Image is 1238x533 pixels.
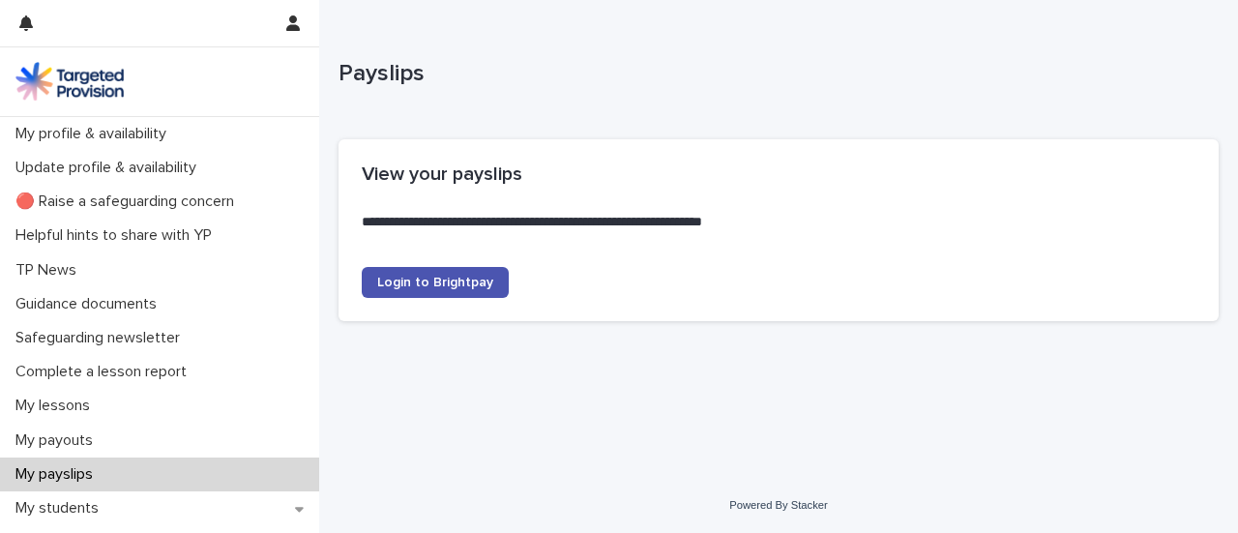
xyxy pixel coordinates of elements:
h2: View your payslips [362,163,1195,186]
p: My lessons [8,397,105,415]
a: Login to Brightpay [362,267,509,298]
p: Guidance documents [8,295,172,313]
p: My profile & availability [8,125,182,143]
p: Safeguarding newsletter [8,329,195,347]
p: Update profile & availability [8,159,212,177]
p: 🔴 Raise a safeguarding concern [8,192,250,211]
p: Complete a lesson report [8,363,202,381]
span: Login to Brightpay [377,276,493,289]
p: Payslips [339,60,1211,88]
p: My payslips [8,465,108,484]
p: My payouts [8,431,108,450]
p: My students [8,499,114,518]
p: TP News [8,261,92,280]
p: Helpful hints to share with YP [8,226,227,245]
img: M5nRWzHhSzIhMunXDL62 [15,62,124,101]
a: Powered By Stacker [729,499,827,511]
